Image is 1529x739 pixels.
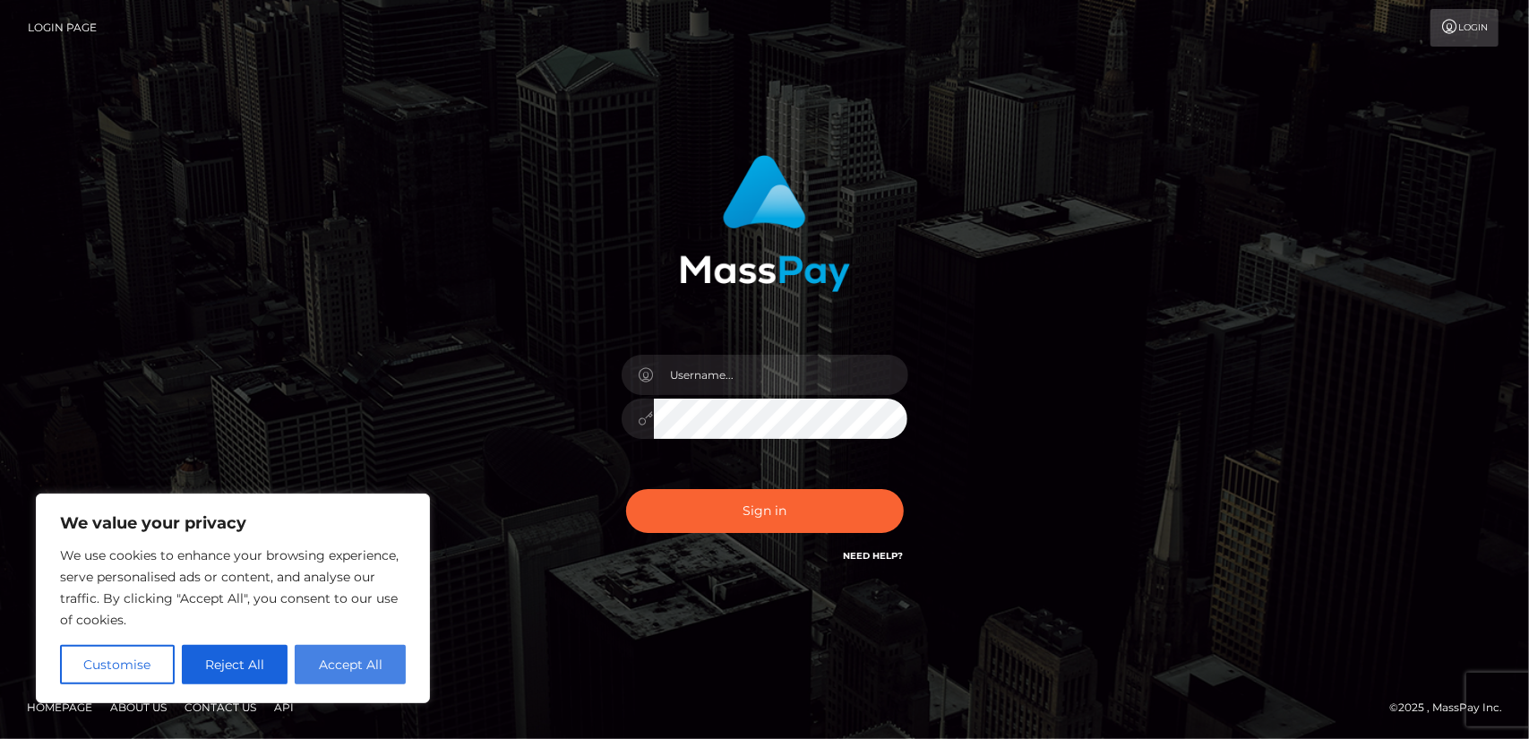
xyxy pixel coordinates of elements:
[1430,9,1499,47] a: Login
[295,645,406,684] button: Accept All
[60,512,406,534] p: We value your privacy
[680,155,850,292] img: MassPay Login
[28,9,97,47] a: Login Page
[267,693,301,721] a: API
[182,645,288,684] button: Reject All
[844,550,904,562] a: Need Help?
[177,693,263,721] a: Contact Us
[1389,698,1516,718] div: © 2025 , MassPay Inc.
[20,693,99,721] a: Homepage
[626,489,904,533] button: Sign in
[60,645,175,684] button: Customise
[654,355,908,395] input: Username...
[60,545,406,631] p: We use cookies to enhance your browsing experience, serve personalised ads or content, and analys...
[103,693,174,721] a: About Us
[36,494,430,703] div: We value your privacy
